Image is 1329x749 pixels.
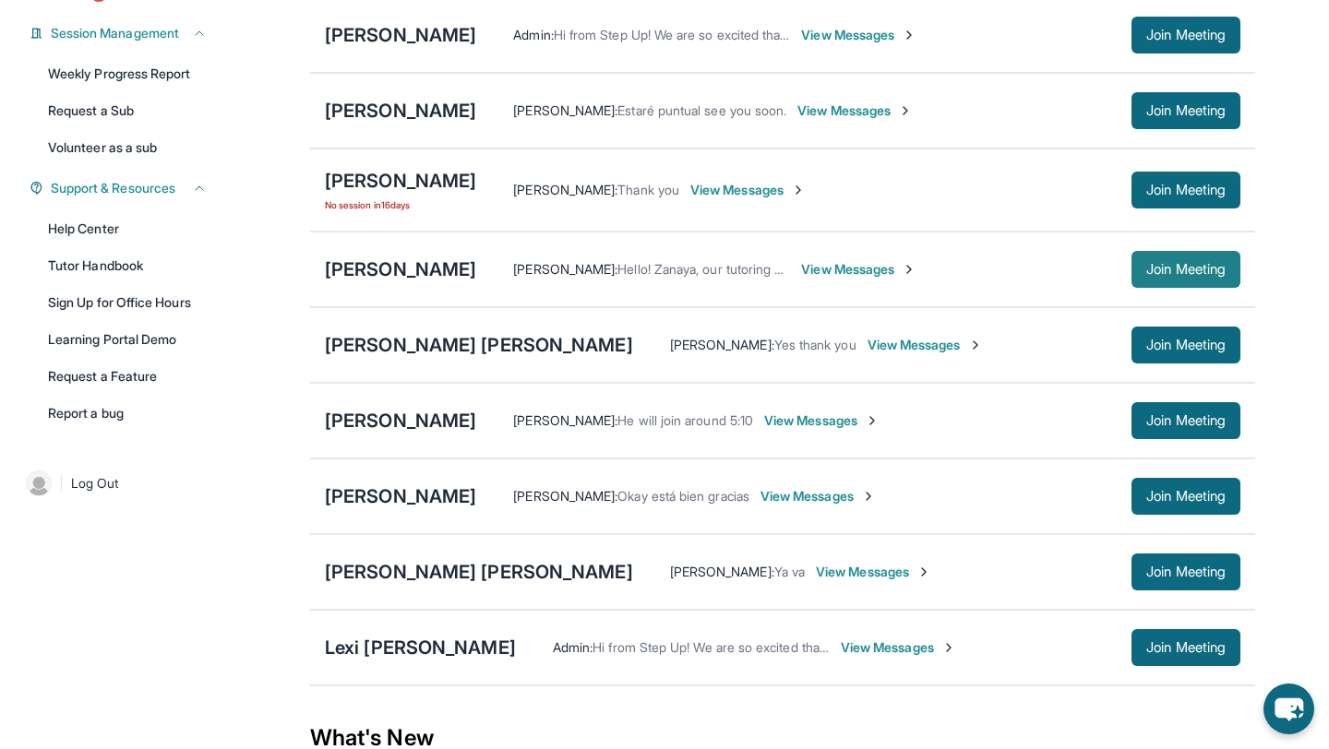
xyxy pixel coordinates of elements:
a: Help Center [37,212,218,245]
span: [PERSON_NAME] : [513,488,617,504]
img: Chevron-Right [902,262,916,277]
span: View Messages [801,260,916,279]
span: He will join around 5:10 [617,412,753,428]
span: View Messages [868,336,983,354]
span: View Messages [764,411,880,430]
span: Admin : [513,27,553,42]
a: Weekly Progress Report [37,57,218,90]
span: View Messages [760,487,876,505]
a: Request a Feature [37,360,218,393]
a: Learning Portal Demo [37,323,218,356]
span: Estaré puntual see you soon. [617,102,786,118]
span: Ya va [774,564,805,579]
div: [PERSON_NAME] [PERSON_NAME] [325,559,633,585]
span: [PERSON_NAME] : [670,564,774,579]
span: Join Meeting [1146,415,1226,426]
div: Lexi [PERSON_NAME] [325,635,516,660]
span: Yes thank you [774,337,856,352]
span: Join Meeting [1146,184,1226,196]
span: Session Management [51,24,179,42]
div: [PERSON_NAME] [325,168,476,194]
div: [PERSON_NAME] [325,483,476,509]
img: user-img [26,470,52,496]
span: Join Meeting [1146,30,1226,41]
button: Session Management [43,24,207,42]
span: No session in 16 days [325,197,476,212]
span: Join Meeting [1146,491,1226,502]
span: Join Meeting [1146,105,1226,116]
span: Support & Resources [51,179,175,197]
span: Join Meeting [1146,566,1226,577]
a: Request a Sub [37,94,218,127]
span: [PERSON_NAME] : [513,261,617,277]
button: Join Meeting [1131,553,1240,590]
button: Join Meeting [1131,92,1240,129]
span: Join Meeting [1146,264,1226,275]
span: View Messages [816,563,931,581]
button: Join Meeting [1131,251,1240,288]
span: | [59,472,64,494]
span: [PERSON_NAME] : [513,102,617,118]
span: Admin : [553,639,593,655]
button: Join Meeting [1131,478,1240,515]
img: Chevron-Right [861,489,876,504]
img: Chevron-Right [791,183,806,197]
div: [PERSON_NAME] [PERSON_NAME] [325,332,633,358]
span: [PERSON_NAME] : [513,182,617,197]
span: Log Out [71,474,119,493]
img: Chevron-Right [968,338,983,352]
button: chat-button [1263,684,1314,734]
span: View Messages [690,181,806,199]
span: View Messages [797,101,913,120]
a: |Log Out [18,463,218,504]
a: Tutor Handbook [37,249,218,282]
button: Join Meeting [1131,629,1240,666]
button: Join Meeting [1131,172,1240,208]
span: Join Meeting [1146,339,1226,351]
div: [PERSON_NAME] [325,408,476,434]
span: View Messages [841,638,956,657]
a: Sign Up for Office Hours [37,286,218,319]
img: Chevron-Right [898,103,913,118]
button: Join Meeting [1131,327,1240,363]
span: Okay está bien gracias [617,488,749,504]
span: Join Meeting [1146,642,1226,653]
img: Chevron-Right [865,413,880,428]
a: Volunteer as a sub [37,131,218,164]
a: Report a bug [37,397,218,430]
span: [PERSON_NAME] : [513,412,617,428]
span: Thank you [617,182,679,197]
button: Join Meeting [1131,17,1240,53]
span: [PERSON_NAME] : [670,337,774,352]
button: Support & Resources [43,179,207,197]
button: Join Meeting [1131,402,1240,439]
div: [PERSON_NAME] [325,256,476,282]
div: [PERSON_NAME] [325,22,476,48]
img: Chevron-Right [941,640,956,655]
img: Chevron-Right [902,28,916,42]
span: View Messages [801,26,916,44]
div: [PERSON_NAME] [325,98,476,124]
img: Chevron-Right [916,565,931,579]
